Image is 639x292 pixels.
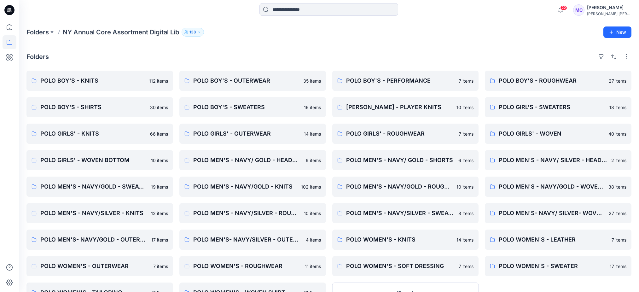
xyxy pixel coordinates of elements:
[306,157,321,164] p: 9 items
[332,256,479,276] a: POLO WOMEN'S - SOFT DRESSING7 items
[485,256,631,276] a: POLO WOMEN'S - SWEATER17 items
[332,71,479,91] a: POLO BOY'S - PERFORMANCE7 items
[485,203,631,223] a: POLO MEN'S- NAVY/ SILVER- WOVEN SHIRT27 items
[332,124,479,144] a: POLO GIRLS' - ROUGHWEAR7 items
[179,230,326,250] a: POLO MEN'S- NAVY/SILVER - OUTERWEAR4 items
[193,76,299,85] p: POLO BOY'S - OUTERWEAR
[193,235,302,244] p: POLO MEN'S- NAVY/SILVER - OUTERWEAR
[40,156,147,165] p: POLO GIRLS' - WOVEN BOTTOM
[305,263,321,270] p: 11 items
[26,150,173,170] a: POLO GIRLS' - WOVEN BOTTOM10 items
[151,157,168,164] p: 10 items
[332,230,479,250] a: POLO WOMEN'S - KNITS14 items
[40,209,147,218] p: POLO MEN'S - NAVY/SILVER - KNITS
[346,103,453,112] p: [PERSON_NAME] - PLAYER KNITS
[608,131,626,137] p: 40 items
[609,78,626,84] p: 27 items
[485,71,631,91] a: POLO BOY'S - ROUGHWEAR27 items
[611,157,626,164] p: 2 items
[346,182,453,191] p: POLO MEN'S - NAVY/GOLD - ROUGHWEAR
[499,103,606,112] p: POLO GIRL'S - SWEATERS
[306,237,321,243] p: 4 items
[485,124,631,144] a: POLO GIRLS' - WOVEN40 items
[499,129,605,138] p: POLO GIRLS' - WOVEN
[151,184,168,190] p: 19 items
[304,131,321,137] p: 14 items
[499,235,608,244] p: POLO WOMEN'S - LEATHER
[587,11,631,16] div: [PERSON_NAME] [PERSON_NAME]
[485,150,631,170] a: POLO MEN'S - NAVY/ SILVER - HEADWEAR2 items
[26,230,173,250] a: POLO MEN'S- NAVY/GOLD - OUTERWEAR17 items
[63,28,179,37] p: NY Annual Core Assortment Digital Lib
[332,177,479,197] a: POLO MEN'S - NAVY/GOLD - ROUGHWEAR10 items
[304,104,321,111] p: 16 items
[485,97,631,117] a: POLO GIRL'S - SWEATERS18 items
[40,235,148,244] p: POLO MEN'S- NAVY/GOLD - OUTERWEAR
[499,209,605,218] p: POLO MEN'S- NAVY/ SILVER- WOVEN SHIRT
[332,150,479,170] a: POLO MEN'S - NAVY/ GOLD - SHORTS6 items
[26,97,173,117] a: POLO BOY'S - SHIRTS30 items
[456,104,473,111] p: 10 items
[179,124,326,144] a: POLO GIRLS' - OUTERWEAR14 items
[179,150,326,170] a: POLO MEN'S - NAVY/ GOLD - HEADWEAR9 items
[179,177,326,197] a: POLO MEN'S - NAVY/GOLD - KNITS102 items
[301,184,321,190] p: 102 items
[150,104,168,111] p: 30 items
[26,53,49,61] h4: Folders
[499,262,606,271] p: POLO WOMEN'S - SWEATER
[193,103,300,112] p: POLO BOY'S - SWEATERS
[346,209,455,218] p: POLO MEN'S - NAVY/SILVER - SWEATER
[153,263,168,270] p: 7 items
[40,262,149,271] p: POLO WOMEN'S - OUTERWEAR
[179,203,326,223] a: POLO MEN'S - NAVY/SILVER - ROUGHWEAR10 items
[332,203,479,223] a: POLO MEN'S - NAVY/SILVER - SWEATER8 items
[560,5,567,10] span: 22
[458,210,473,217] p: 8 items
[40,129,146,138] p: POLO GIRLS' - KNITS
[610,263,626,270] p: 17 items
[459,263,473,270] p: 7 items
[499,182,605,191] p: POLO MEN'S - NAVY/GOLD - WOVEN SHIRT
[150,131,168,137] p: 66 items
[189,29,196,36] p: 138
[458,157,473,164] p: 6 items
[346,76,455,85] p: POLO BOY'S - PERFORMANCE
[193,209,300,218] p: POLO MEN'S - NAVY/SILVER - ROUGHWEAR
[609,104,626,111] p: 18 items
[193,129,300,138] p: POLO GIRLS' - OUTERWEAR
[346,156,455,165] p: POLO MEN'S - NAVY/ GOLD - SHORTS
[151,237,168,243] p: 17 items
[603,26,631,38] button: New
[456,237,473,243] p: 14 items
[346,235,453,244] p: POLO WOMEN'S - KNITS
[304,210,321,217] p: 10 items
[303,78,321,84] p: 35 items
[40,103,146,112] p: POLO BOY'S - SHIRTS
[332,97,479,117] a: [PERSON_NAME] - PLAYER KNITS10 items
[26,28,49,37] a: Folders
[26,124,173,144] a: POLO GIRLS' - KNITS66 items
[612,237,626,243] p: 7 items
[179,71,326,91] a: POLO BOY'S - OUTERWEAR35 items
[151,210,168,217] p: 12 items
[346,129,455,138] p: POLO GIRLS' - ROUGHWEAR
[499,76,605,85] p: POLO BOY'S - ROUGHWEAR
[26,203,173,223] a: POLO MEN'S - NAVY/SILVER - KNITS12 items
[459,131,473,137] p: 7 items
[193,262,301,271] p: POLO WOMEN'S - ROUGHWEAR
[609,210,626,217] p: 27 items
[26,256,173,276] a: POLO WOMEN'S - OUTERWEAR7 items
[485,177,631,197] a: POLO MEN'S - NAVY/GOLD - WOVEN SHIRT38 items
[459,78,473,84] p: 7 items
[456,184,473,190] p: 10 items
[40,182,147,191] p: POLO MEN'S - NAVY/GOLD - SWEATERS
[587,4,631,11] div: [PERSON_NAME]
[193,182,297,191] p: POLO MEN'S - NAVY/GOLD - KNITS
[149,78,168,84] p: 112 items
[26,177,173,197] a: POLO MEN'S - NAVY/GOLD - SWEATERS19 items
[26,71,173,91] a: POLO BOY'S - KNITS112 items
[608,184,626,190] p: 38 items
[179,256,326,276] a: POLO WOMEN'S - ROUGHWEAR11 items
[346,262,455,271] p: POLO WOMEN'S - SOFT DRESSING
